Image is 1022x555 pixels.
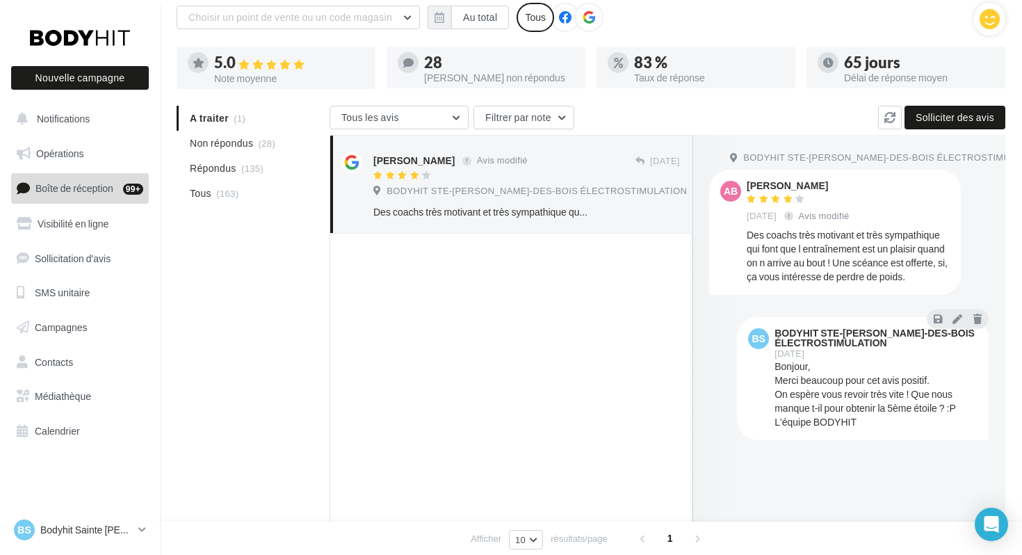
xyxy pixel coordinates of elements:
div: Des coachs très motivant et très sympathique qui font que l entraînement est un plaisir quand on ... [747,228,950,284]
a: Calendrier [8,417,152,446]
a: Campagnes [8,313,152,342]
div: Bonjour, Merci beaucoup pour cet avis positif. On espère vous revoir très vite ! Que nous manque ... [774,360,978,429]
button: Nouvelle campagne [11,66,149,90]
span: [DATE] [747,210,777,223]
div: 28 [424,55,574,70]
p: Bodyhit Sainte [PERSON_NAME] des Bois [40,523,133,537]
span: Campagnes [35,321,88,333]
div: Note moyenne [214,74,364,83]
span: [DATE] [650,155,680,168]
a: Contacts [8,348,152,377]
a: Boîte de réception99+ [8,173,152,203]
span: AB [724,184,738,198]
span: Notifications [37,113,90,124]
span: Avis modifié [799,210,850,221]
span: 10 [515,534,526,545]
button: Solliciter des avis [905,106,1005,129]
span: Non répondus [190,136,253,150]
div: Taux de réponse [634,73,784,83]
span: Opérations [36,147,83,159]
span: Sollicitation d'avis [35,252,111,264]
button: Au total [428,6,509,29]
div: [PERSON_NAME] non répondus [424,73,574,83]
button: 10 [509,530,543,549]
span: Avis modifié [477,155,528,166]
span: (28) [259,138,275,149]
button: Notifications [8,104,146,134]
span: (135) [241,163,263,174]
span: Visibilité en ligne [38,218,108,230]
span: SMS unitaire [35,287,90,298]
div: Des coachs très motivant et très sympathique qui font que l entraînement est un plaisir quand on ... [373,205,590,219]
span: résultats/page [551,532,608,545]
button: Tous les avis [330,106,469,129]
span: Calendrier [35,425,80,437]
div: [PERSON_NAME] [373,154,455,168]
div: [PERSON_NAME] [747,181,852,191]
a: BS Bodyhit Sainte [PERSON_NAME] des Bois [11,517,149,543]
span: (163) [216,188,238,199]
span: BODYHIT STE-[PERSON_NAME]-DES-BOIS ÉLECTROSTIMULATION [387,185,687,198]
a: Visibilité en ligne [8,209,152,239]
div: 99+ [123,184,143,195]
div: Tous [517,3,554,32]
div: 65 jours [844,55,994,70]
span: Choisir un point de vente ou un code magasin [188,11,392,23]
span: Répondus [190,161,236,175]
span: Médiathèque [35,390,91,402]
span: Contacts [35,356,73,368]
span: 1 [659,527,681,549]
button: Au total [451,6,509,29]
span: Boîte de réception [35,182,113,194]
a: Opérations [8,139,152,168]
div: Open Intercom Messenger [975,508,1008,541]
button: Filtrer par note [473,106,574,129]
a: Médiathèque [8,382,152,411]
span: BS [17,523,31,537]
span: Tous les avis [341,111,399,123]
div: 83 % [634,55,784,70]
span: Afficher [471,532,501,545]
div: 5.0 [214,55,364,71]
a: SMS unitaire [8,278,152,307]
div: Délai de réponse moyen [844,73,994,83]
button: Choisir un point de vente ou un code magasin [177,6,420,29]
div: BODYHIT STE-[PERSON_NAME]-DES-BOIS ÉLECTROSTIMULATION [774,328,975,348]
span: BS [752,332,765,346]
a: Sollicitation d'avis [8,244,152,273]
span: [DATE] [774,349,804,358]
span: Tous [190,186,211,200]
